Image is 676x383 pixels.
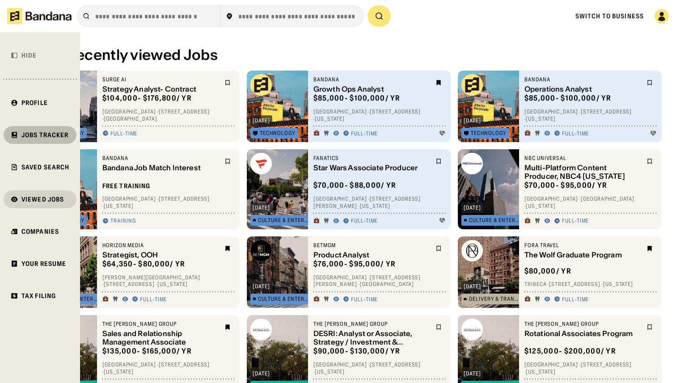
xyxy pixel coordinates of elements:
div: [GEOGRAPHIC_DATA] · [STREET_ADDRESS] · [US_STATE] [102,195,234,209]
div: Delivery & Transportation [469,296,520,302]
a: Jobs Tracker [4,126,76,144]
div: Your recently viewed Jobs [36,46,662,63]
div: Culture & Entertainment [469,218,520,223]
a: Saved Search [4,158,76,176]
div: [GEOGRAPHIC_DATA] · [STREET_ADDRESS] · [US_STATE] [524,361,656,375]
img: The D. E. Shaw Group logo [461,319,483,340]
a: Fanatics logo[DATE]Culture & EntertainmentFanaticsStar Wars Associate Producer$70,000- $88,000/ y... [247,149,451,229]
div: Hide [21,52,37,59]
div: Full-time [351,217,378,224]
div: Full-time [562,217,589,224]
div: Product Analyst [313,251,430,259]
div: Technology [471,130,507,136]
a: Profile [4,94,76,112]
div: Full-time [351,296,378,303]
div: Rotational Associates Program [524,329,641,338]
div: [GEOGRAPHIC_DATA] · [STREET_ADDRESS] · [US_STATE] [313,108,445,122]
a: Companies [4,223,76,240]
div: TriBeCa · [STREET_ADDRESS] · [US_STATE] [524,281,656,288]
a: Switch to Business [575,12,644,20]
div: Operations Analyst [524,85,641,93]
a: Bandana logo[DATE]TechnologyBandanaBandana Job Match InterestFree Training[GEOGRAPHIC_DATA] ·[STR... [36,149,240,229]
img: BetMGM logo [250,240,272,261]
a: Bandana logo[DATE]TechnologyBandanaGrowth Ops Analyst$85,000- $100,000/ yr[GEOGRAPHIC_DATA] ·[STR... [247,71,451,142]
div: [DATE] [253,205,270,210]
div: The [PERSON_NAME] Group [524,320,641,328]
div: Companies [21,228,59,235]
div: [GEOGRAPHIC_DATA] · [STREET_ADDRESS] · [GEOGRAPHIC_DATA] [102,108,234,122]
div: Full-time [562,130,589,137]
a: BetMGM logo[DATE]Culture & EntertainmentBetMGMProduct Analyst$76,000- $95,000/ yr[GEOGRAPHIC_DATA... [247,236,451,308]
div: Training [110,217,136,224]
div: Bandana [524,76,641,83]
div: Multi-Platform Content Producer, NBC4 [US_STATE] [524,164,641,181]
div: Jobs Tracker [21,132,68,138]
a: Horizon Media logo[DATE]Culture & EntertainmentHorizon MediaStrategist, OOH$64,350- $80,000/ yr[P... [36,236,240,308]
div: BetMGM [313,242,430,249]
a: NBC Universal logo[DATE]Culture & EntertainmentNBC UniversalMulti-Platform Content Producer, NBC4... [458,149,662,229]
div: Sales and Relationship Management Associate [102,329,219,346]
div: Full-time [110,130,138,137]
div: $ 135,000 - $165,000 / yr [102,346,192,356]
div: Full-time [140,296,167,303]
div: [DATE] [464,205,481,210]
div: $ 80,000 / yr [524,266,571,276]
div: Fanatics [313,155,430,162]
div: $ 85,000 - $100,000 / yr [524,93,612,103]
div: Tax Filing [21,293,56,299]
img: Fora Travel logo [461,240,483,261]
img: Bandana logo [461,74,483,96]
div: $ 64,350 - $80,000 / yr [102,259,186,269]
div: Strategy Analyst- Contract [102,85,219,93]
div: DESRI: Analyst or Associate, Strategy / Investment & Acquisitions ([US_STATE]) [313,329,430,346]
a: Fora Travel logo[DATE]Delivery & TransportationFora TravelThe Wolf Graduate Program$80,000/ yrTri... [458,236,662,308]
img: Bandana logotype [7,8,72,24]
a: Tax Filing [4,287,76,305]
div: Full-time [351,130,378,137]
img: Fanatics logo [250,153,272,174]
div: $ 125,000 - $200,000 / yr [524,346,616,356]
a: Your Resume [4,255,76,273]
div: [PERSON_NAME][GEOGRAPHIC_DATA] · [STREET_ADDRESS] · [US_STATE] [102,274,234,288]
div: Saved Search [21,164,69,170]
div: [GEOGRAPHIC_DATA] · [STREET_ADDRESS] · [US_STATE] [313,361,445,375]
div: Strategist, OOH [102,251,219,259]
div: Profile [21,100,48,106]
div: $ 70,000 - $95,000 / yr [524,181,608,190]
div: Growth Ops Analyst [313,85,430,93]
a: Viewed Jobs [4,190,76,208]
div: $ 76,000 - $95,000 / yr [313,259,396,269]
div: $ 85,000 - $100,000 / yr [313,93,401,103]
div: Culture & Entertainment [258,296,309,302]
div: Surge AI [102,76,219,83]
div: $ 90,000 - $130,000 / yr [313,346,401,356]
div: [GEOGRAPHIC_DATA] · [STREET_ADDRESS][PERSON_NAME] · [US_STATE] [313,195,445,209]
div: The [PERSON_NAME] Group [313,320,430,328]
div: Fora Travel [524,242,641,249]
div: Bandana [313,76,430,83]
a: Surge AI logo[DATE]TechnologySurge AIStrategy Analyst- Contract$104,000- $176,800/ yr[GEOGRAPHIC_... [36,71,240,142]
div: [DATE] [464,371,481,376]
div: NBC Universal [524,155,641,162]
div: Bandana [102,155,219,162]
div: Star Wars Associate Producer [313,164,430,172]
div: Full-time [562,296,589,303]
img: The D. E. Shaw Group logo [250,319,272,340]
div: Bandana Job Match Interest [102,164,219,172]
div: [DATE] [464,284,481,289]
div: [DATE] [253,284,270,289]
div: [GEOGRAPHIC_DATA] · [STREET_ADDRESS][PERSON_NAME] · [GEOGRAPHIC_DATA] [313,274,445,288]
img: NBC Universal logo [461,153,483,174]
div: Free Training [102,182,151,190]
div: The [PERSON_NAME] Group [102,320,219,328]
div: [DATE] [464,118,481,123]
div: [GEOGRAPHIC_DATA] · [STREET_ADDRESS] · [US_STATE] [102,361,234,375]
div: $ 104,000 - $176,800 / yr [102,93,192,103]
div: Technology [260,130,296,136]
div: The Wolf Graduate Program [524,251,641,259]
div: [GEOGRAPHIC_DATA] · [GEOGRAPHIC_DATA] · [US_STATE] [524,195,656,209]
div: [GEOGRAPHIC_DATA] · [STREET_ADDRESS] · [US_STATE] [524,108,656,122]
div: [DATE] [253,371,270,376]
div: Viewed Jobs [21,196,64,202]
